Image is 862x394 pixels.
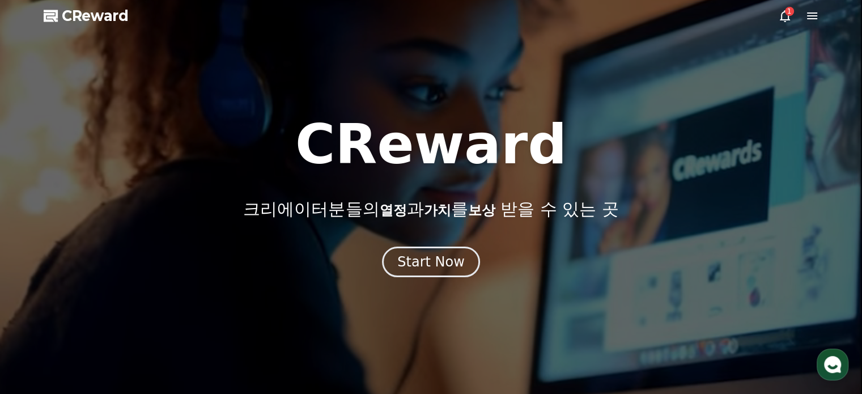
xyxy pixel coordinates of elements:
[423,202,451,218] span: 가치
[468,202,495,218] span: 보상
[62,7,129,25] span: CReward
[295,117,567,172] h1: CReward
[379,202,406,218] span: 열정
[175,317,189,326] span: 설정
[785,7,794,16] div: 1
[36,317,43,326] span: 홈
[146,300,218,328] a: 설정
[243,199,618,219] p: 크리에이터분들의 과 를 받을 수 있는 곳
[44,7,129,25] a: CReward
[104,317,117,327] span: 대화
[382,258,480,269] a: Start Now
[382,247,480,277] button: Start Now
[75,300,146,328] a: 대화
[3,300,75,328] a: 홈
[778,9,792,23] a: 1
[397,253,465,271] div: Start Now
